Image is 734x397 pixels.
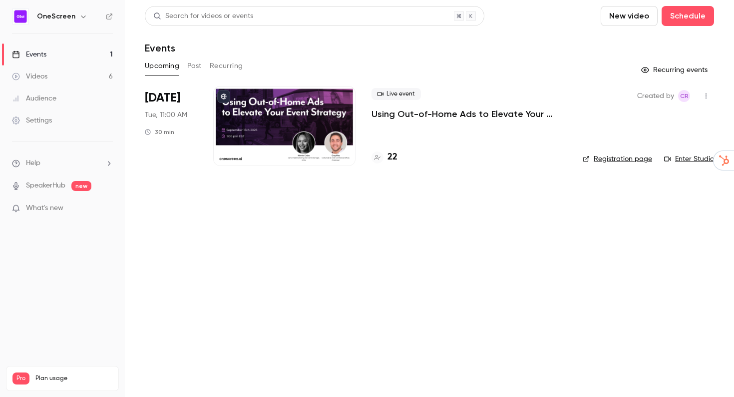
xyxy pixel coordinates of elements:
[26,203,63,213] span: What's new
[210,58,243,74] button: Recurring
[637,62,714,78] button: Recurring events
[35,374,112,382] span: Plan usage
[26,158,40,168] span: Help
[664,154,714,164] a: Enter Studio
[12,8,28,24] img: OneScreen
[37,11,75,21] h6: OneScreen
[101,204,113,213] iframe: Noticeable Trigger
[680,90,689,102] span: CR
[71,181,91,191] span: new
[145,58,179,74] button: Upcoming
[601,6,658,26] button: New video
[371,88,421,100] span: Live event
[678,90,690,102] span: Charlie Riley
[187,58,202,74] button: Past
[145,128,174,136] div: 30 min
[145,90,180,106] span: [DATE]
[145,86,197,166] div: Sep 16 Tue, 1:00 PM (America/New York)
[153,11,253,21] div: Search for videos or events
[145,42,175,54] h1: Events
[371,108,567,120] a: Using Out-of-Home Ads to Elevate Your Event Marketing Strategy
[387,150,397,164] h4: 22
[12,49,46,59] div: Events
[12,93,56,103] div: Audience
[145,110,187,120] span: Tue, 11:00 AM
[12,71,47,81] div: Videos
[12,158,113,168] li: help-dropdown-opener
[371,150,397,164] a: 22
[12,115,52,125] div: Settings
[637,90,674,102] span: Created by
[26,180,65,191] a: SpeakerHub
[12,372,29,384] span: Pro
[583,154,652,164] a: Registration page
[662,6,714,26] button: Schedule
